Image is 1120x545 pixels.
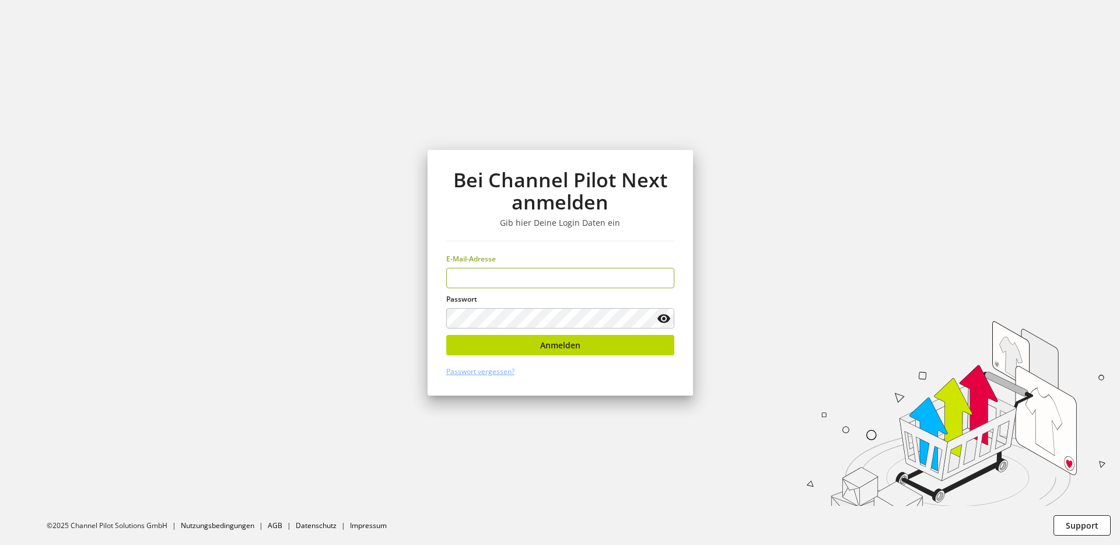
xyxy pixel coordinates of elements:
h3: Gib hier Deine Login Daten ein [446,218,674,228]
button: Support [1053,515,1111,536]
li: ©2025 Channel Pilot Solutions GmbH [47,520,181,531]
a: Passwort vergessen? [446,366,514,376]
button: Anmelden [446,335,674,355]
a: Datenschutz [296,520,337,530]
h1: Bei Channel Pilot Next anmelden [446,169,674,214]
span: Passwort [446,294,477,304]
span: E-Mail-Adresse [446,254,496,264]
span: Support [1066,519,1098,532]
a: Nutzungsbedingungen [181,520,254,530]
a: AGB [268,520,282,530]
a: Impressum [350,520,387,530]
span: Anmelden [540,339,580,351]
